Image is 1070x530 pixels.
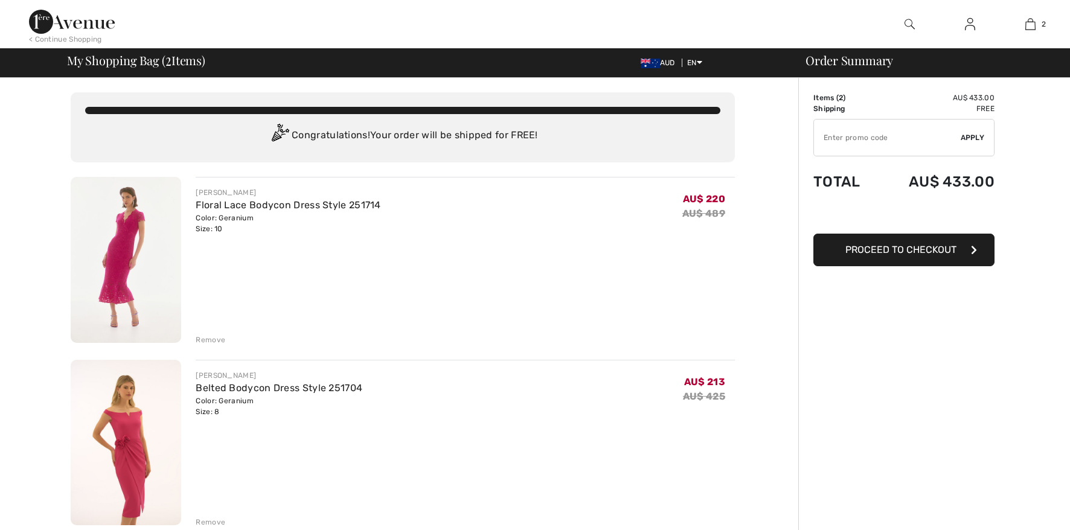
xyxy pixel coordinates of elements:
[961,132,985,143] span: Apply
[1001,17,1060,31] a: 2
[641,59,680,67] span: AUD
[683,193,725,205] span: AU$ 220
[877,103,995,114] td: Free
[1042,19,1046,30] span: 2
[965,17,975,31] img: My Info
[813,202,995,229] iframe: PayPal
[839,94,843,102] span: 2
[267,124,292,148] img: Congratulation2.svg
[196,199,380,211] a: Floral Lace Bodycon Dress Style 251714
[29,10,115,34] img: 1ère Avenue
[814,120,961,156] input: Promo code
[196,212,380,234] div: Color: Geranium Size: 10
[29,34,102,45] div: < Continue Shopping
[196,395,362,417] div: Color: Geranium Size: 8
[687,59,702,67] span: EN
[813,234,995,266] button: Proceed to Checkout
[71,360,181,526] img: Belted Bodycon Dress Style 251704
[196,370,362,381] div: [PERSON_NAME]
[683,391,725,402] s: AU$ 425
[1025,17,1036,31] img: My Bag
[877,92,995,103] td: AU$ 433.00
[845,244,956,255] span: Proceed to Checkout
[196,517,225,528] div: Remove
[791,54,1063,66] div: Order Summary
[85,124,720,148] div: Congratulations! Your order will be shipped for FREE!
[67,54,205,66] span: My Shopping Bag ( Items)
[813,161,877,202] td: Total
[165,51,171,67] span: 2
[684,376,725,388] span: AU$ 213
[955,17,985,32] a: Sign In
[196,334,225,345] div: Remove
[905,17,915,31] img: search the website
[813,92,877,103] td: Items ( )
[196,187,380,198] div: [PERSON_NAME]
[877,161,995,202] td: AU$ 433.00
[641,59,660,68] img: Australian Dollar
[682,208,725,219] s: AU$ 489
[196,382,362,394] a: Belted Bodycon Dress Style 251704
[813,103,877,114] td: Shipping
[71,177,181,343] img: Floral Lace Bodycon Dress Style 251714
